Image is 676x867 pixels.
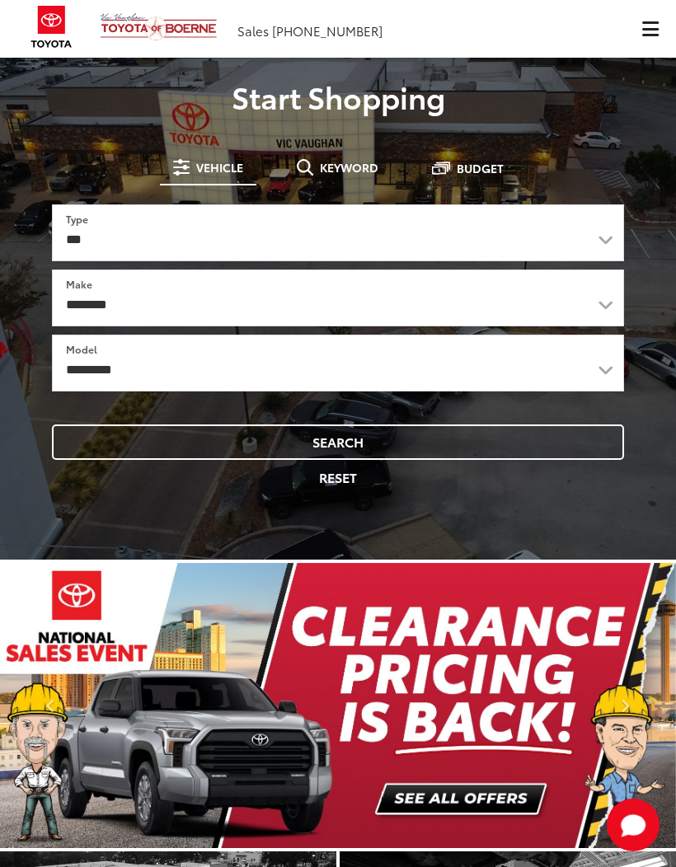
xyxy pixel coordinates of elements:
[607,799,660,851] button: Toggle Chat Window
[12,80,664,113] p: Start Shopping
[66,277,92,291] label: Make
[52,424,624,460] button: Search
[66,342,97,356] label: Model
[100,12,218,41] img: Vic Vaughan Toyota of Boerne
[237,21,269,40] span: Sales
[575,596,676,815] button: Click to view next picture.
[272,21,383,40] span: [PHONE_NUMBER]
[320,162,378,173] span: Keyword
[66,212,88,226] label: Type
[196,162,243,173] span: Vehicle
[457,162,504,174] span: Budget
[52,460,624,495] button: Reset
[607,799,660,851] svg: Start Chat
